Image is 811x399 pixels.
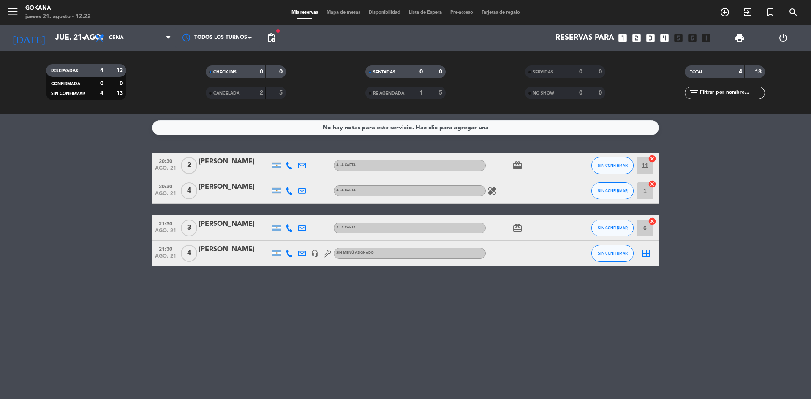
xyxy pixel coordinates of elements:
[116,90,125,96] strong: 13
[109,35,124,41] span: Cena
[155,228,176,238] span: ago. 21
[599,69,604,75] strong: 0
[579,90,582,96] strong: 0
[512,160,523,171] i: card_giftcard
[701,33,712,43] i: add_box
[155,181,176,191] span: 20:30
[51,69,78,73] span: RESERVADAS
[533,91,554,95] span: NO SHOW
[155,156,176,166] span: 20:30
[51,92,85,96] span: SIN CONFIRMAR
[336,251,374,255] span: Sin menú asignado
[617,33,628,43] i: looks_one
[446,10,477,15] span: Pre-acceso
[373,70,395,74] span: SENTADAS
[648,217,656,225] i: cancel
[373,91,404,95] span: RE AGENDADA
[405,10,446,15] span: Lista de Espera
[336,163,356,167] span: A LA CARTA
[6,29,51,47] i: [DATE]
[735,33,745,43] span: print
[689,88,699,98] i: filter_list
[579,69,582,75] strong: 0
[598,188,628,193] span: SIN CONFIRMAR
[287,10,322,15] span: Mis reservas
[591,220,634,236] button: SIN CONFIRMAR
[79,33,89,43] i: arrow_drop_down
[591,245,634,262] button: SIN CONFIRMAR
[645,33,656,43] i: looks_3
[533,70,553,74] span: SERVIDAS
[419,90,423,96] strong: 1
[199,182,270,193] div: [PERSON_NAME]
[322,10,365,15] span: Mapa de mesas
[311,250,318,257] i: headset_mic
[778,33,788,43] i: power_settings_new
[155,166,176,175] span: ago. 21
[199,219,270,230] div: [PERSON_NAME]
[743,7,753,17] i: exit_to_app
[761,25,805,51] div: LOG OUT
[6,5,19,21] button: menu
[419,69,423,75] strong: 0
[439,90,444,96] strong: 5
[181,157,197,174] span: 2
[599,90,604,96] strong: 0
[100,81,103,87] strong: 0
[687,33,698,43] i: looks_6
[100,68,103,73] strong: 4
[641,248,651,258] i: border_all
[155,253,176,263] span: ago. 21
[365,10,405,15] span: Disponibilidad
[323,123,489,133] div: No hay notas para este servicio. Haz clic para agregar una
[25,4,91,13] div: GOKANA
[690,70,703,74] span: TOTAL
[120,81,125,87] strong: 0
[648,180,656,188] i: cancel
[336,226,356,229] span: A LA CARTA
[260,69,263,75] strong: 0
[100,90,103,96] strong: 4
[755,69,763,75] strong: 13
[181,220,197,236] span: 3
[648,155,656,163] i: cancel
[6,5,19,18] i: menu
[512,223,523,233] i: card_giftcard
[199,156,270,167] div: [PERSON_NAME]
[275,28,280,33] span: fiber_manual_record
[598,251,628,255] span: SIN CONFIRMAR
[631,33,642,43] i: looks_two
[598,163,628,168] span: SIN CONFIRMAR
[336,189,356,192] span: A LA CARTA
[155,218,176,228] span: 21:30
[260,90,263,96] strong: 2
[25,13,91,21] div: jueves 21. agosto - 12:22
[213,70,237,74] span: CHECK INS
[673,33,684,43] i: looks_5
[699,88,765,98] input: Filtrar por nombre...
[155,244,176,253] span: 21:30
[181,245,197,262] span: 4
[720,7,730,17] i: add_circle_outline
[213,91,239,95] span: CANCELADA
[555,34,614,42] span: Reservas para
[598,225,628,230] span: SIN CONFIRMAR
[659,33,670,43] i: looks_4
[279,90,284,96] strong: 5
[279,69,284,75] strong: 0
[155,191,176,201] span: ago. 21
[591,182,634,199] button: SIN CONFIRMAR
[51,82,80,86] span: CONFIRMADA
[266,33,276,43] span: pending_actions
[788,7,798,17] i: search
[116,68,125,73] strong: 13
[487,186,497,196] i: healing
[439,69,444,75] strong: 0
[739,69,742,75] strong: 4
[477,10,524,15] span: Tarjetas de regalo
[181,182,197,199] span: 4
[591,157,634,174] button: SIN CONFIRMAR
[199,244,270,255] div: [PERSON_NAME]
[765,7,776,17] i: turned_in_not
